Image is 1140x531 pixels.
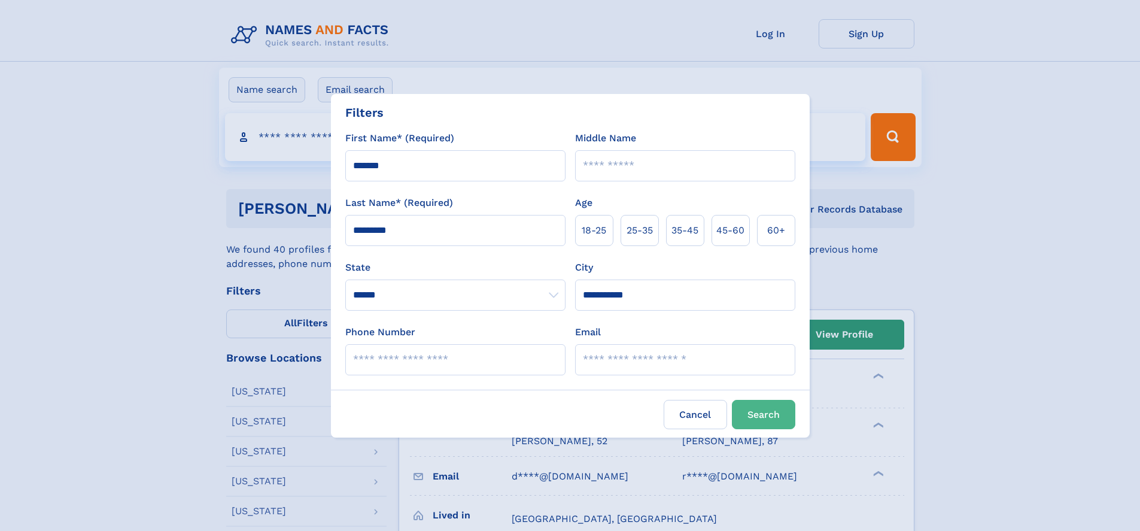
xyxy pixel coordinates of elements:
[767,223,785,238] span: 60+
[575,196,592,210] label: Age
[732,400,795,429] button: Search
[627,223,653,238] span: 25‑35
[716,223,744,238] span: 45‑60
[345,196,453,210] label: Last Name* (Required)
[575,131,636,145] label: Middle Name
[575,325,601,339] label: Email
[664,400,727,429] label: Cancel
[575,260,593,275] label: City
[345,260,566,275] label: State
[345,131,454,145] label: First Name* (Required)
[345,104,384,122] div: Filters
[345,325,415,339] label: Phone Number
[671,223,698,238] span: 35‑45
[582,223,606,238] span: 18‑25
